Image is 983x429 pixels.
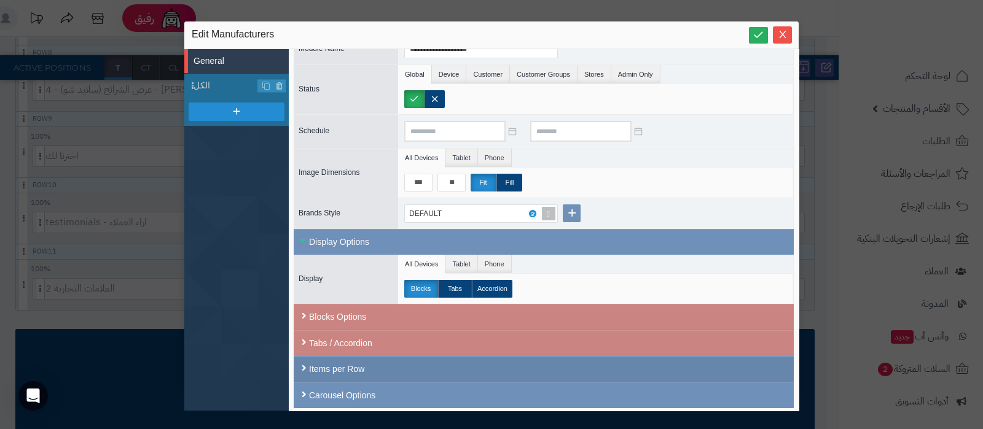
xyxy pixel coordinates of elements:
[294,304,794,330] div: Blocks Options
[445,149,477,167] li: Tablet
[294,229,794,255] div: Display Options
[192,28,274,42] span: Edit Manufacturers
[398,65,432,83] li: Global
[409,205,454,222] div: DEFAULT
[578,65,611,83] li: Stores
[294,356,794,382] div: Items per Row
[299,85,319,93] span: Status
[445,255,477,273] li: Tablet
[404,280,438,298] label: Blocks
[184,49,289,74] li: General
[496,174,522,191] label: Fill
[299,209,340,217] span: Brands Style
[510,65,578,83] li: Customer Groups
[294,330,794,356] div: Tabs / Accordion
[299,126,329,135] span: Schedule
[294,382,794,408] div: Carousel Options
[438,280,472,298] label: Tabs
[432,65,467,83] li: Device
[472,280,512,298] label: Accordion
[18,381,48,411] div: Open Intercom Messenger
[611,65,660,83] li: Admin Only
[398,255,445,273] li: All Devices
[466,65,510,83] li: Customer
[299,274,323,283] span: Display
[478,149,512,167] li: Phone
[471,174,496,191] label: Fit
[478,255,512,273] li: Phone
[299,168,359,177] span: Image Dimensions
[398,149,445,167] li: All Devices
[773,26,792,44] button: Close
[299,44,345,53] span: Module Name
[194,79,258,92] span: الكل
